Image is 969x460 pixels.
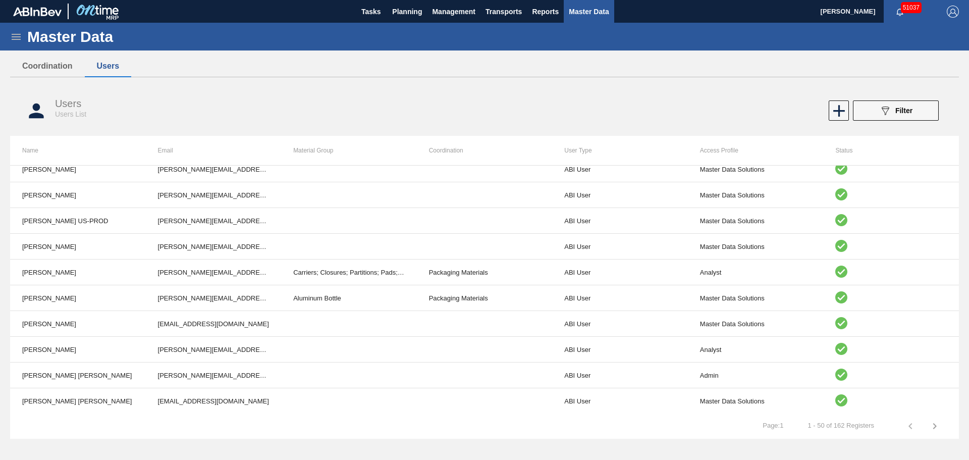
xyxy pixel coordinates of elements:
[552,363,688,388] td: ABI User
[828,100,848,121] div: New user
[146,363,282,388] td: [PERSON_NAME][EMAIL_ADDRESS][DOMAIN_NAME]
[10,136,146,165] th: Name
[835,291,947,305] div: Active user
[884,5,916,19] button: Notifications
[392,6,422,18] span: Planning
[417,260,553,285] td: Packaging Materials
[552,208,688,234] td: ABI User
[835,317,947,331] div: Active user
[688,260,824,285] td: Analyst
[688,311,824,337] td: Master Data Solutions
[27,31,206,42] h1: Master Data
[835,369,947,382] div: Active user
[688,285,824,311] td: Master Data Solutions
[895,107,912,115] span: Filter
[417,285,553,311] td: Packaging Materials
[901,2,922,13] span: 51037
[55,98,81,109] span: Users
[281,285,417,311] td: Aluminum Bottle
[688,208,824,234] td: Master Data Solutions
[146,337,282,363] td: [PERSON_NAME][EMAIL_ADDRESS][PERSON_NAME][DOMAIN_NAME]
[835,163,947,176] div: Active user
[432,6,475,18] span: Management
[486,6,522,18] span: Transports
[552,311,688,337] td: ABI User
[360,6,382,18] span: Tasks
[552,260,688,285] td: ABI User
[835,343,947,356] div: Active user
[10,234,146,260] td: [PERSON_NAME]
[10,388,146,414] td: [PERSON_NAME] [PERSON_NAME]
[146,136,282,165] th: Email
[146,388,282,414] td: [EMAIL_ADDRESS][DOMAIN_NAME]
[13,7,62,16] img: TNhmsLtSVTkK8tSr43FrP2fwEKptu5GPRR3wAAAABJRU5ErkJggg==
[281,136,417,165] th: Material Group
[835,394,947,408] div: Active user
[688,182,824,208] td: Master Data Solutions
[532,6,559,18] span: Reports
[417,136,553,165] th: Coordination
[853,100,939,121] button: Filter
[835,188,947,202] div: Active user
[10,311,146,337] td: [PERSON_NAME]
[552,388,688,414] td: ABI User
[10,285,146,311] td: [PERSON_NAME]
[688,157,824,182] td: Master Data Solutions
[552,234,688,260] td: ABI User
[10,337,146,363] td: [PERSON_NAME]
[552,157,688,182] td: ABI User
[281,260,417,285] td: Carriers; Closures; Partitions; Pads; Lids; Labels; Keg Covers; Hicone; Cartons; Crown; Shrinkfil...
[947,6,959,18] img: Logout
[552,285,688,311] td: ABI User
[10,157,146,182] td: [PERSON_NAME]
[848,100,944,121] div: Filter user
[146,260,282,285] td: [PERSON_NAME][EMAIL_ADDRESS][PERSON_NAME][DOMAIN_NAME][PERSON_NAME]
[688,388,824,414] td: Master Data Solutions
[10,56,85,77] button: Coordination
[146,285,282,311] td: [PERSON_NAME][EMAIL_ADDRESS][PERSON_NAME][DOMAIN_NAME]
[835,214,947,228] div: Active user
[146,208,282,234] td: [PERSON_NAME][EMAIL_ADDRESS][DOMAIN_NAME]
[688,234,824,260] td: Master Data Solutions
[688,337,824,363] td: Analyst
[55,110,86,118] span: Users List
[146,234,282,260] td: [PERSON_NAME][EMAIL_ADDRESS][PERSON_NAME][DOMAIN_NAME]
[10,208,146,234] td: [PERSON_NAME] US-PROD
[10,363,146,388] td: [PERSON_NAME] [PERSON_NAME]
[795,414,886,430] td: 1 - 50 of 162 Registers
[10,182,146,208] td: [PERSON_NAME]
[10,260,146,285] td: [PERSON_NAME]
[823,136,959,165] th: Status
[146,311,282,337] td: [EMAIL_ADDRESS][DOMAIN_NAME]
[146,157,282,182] td: [PERSON_NAME][EMAIL_ADDRESS][PERSON_NAME][DOMAIN_NAME]
[85,56,131,77] button: Users
[552,182,688,208] td: ABI User
[688,363,824,388] td: Admin
[835,266,947,279] div: Active user
[552,136,688,165] th: User Type
[552,337,688,363] td: ABI User
[569,6,609,18] span: Master Data
[146,182,282,208] td: [PERSON_NAME][EMAIL_ADDRESS][PERSON_NAME][DOMAIN_NAME]
[688,136,824,165] th: Access Profile
[835,240,947,253] div: Active user
[750,414,795,430] td: Page : 1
